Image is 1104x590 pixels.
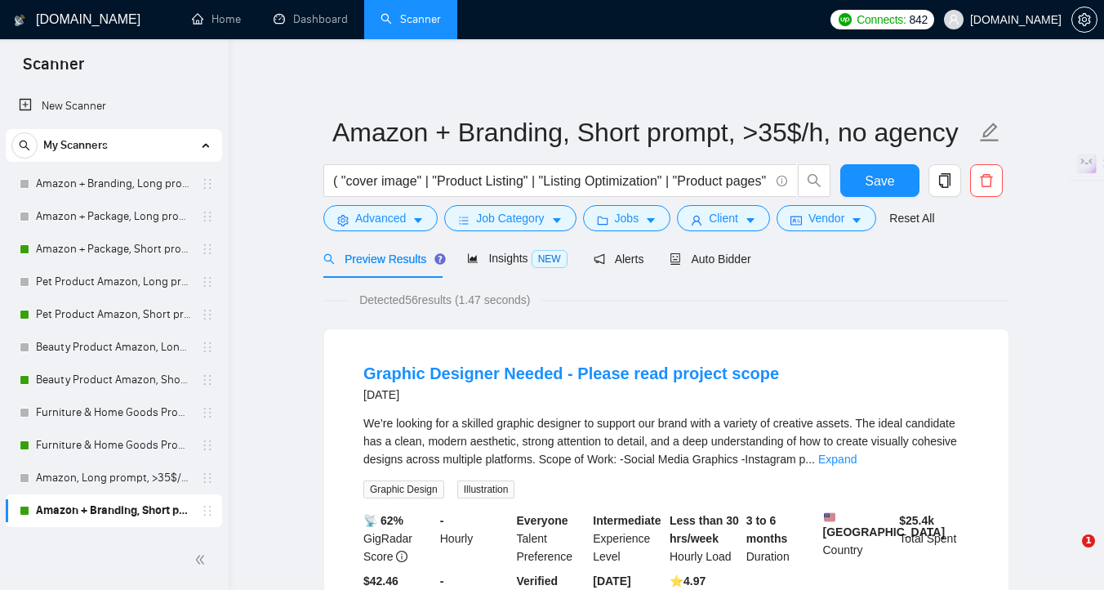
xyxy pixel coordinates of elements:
[467,253,479,264] span: area-chart
[896,512,973,565] div: Total Spent
[458,214,470,226] span: bars
[645,214,657,226] span: caret-down
[823,512,946,539] b: [GEOGRAPHIC_DATA]
[899,514,934,527] b: $ 25.4k
[363,514,403,527] b: 📡 62%
[666,512,743,565] div: Hourly Load
[348,291,541,309] span: Detected 56 results (1.47 seconds)
[593,514,661,527] b: Intermediate
[36,429,191,462] a: Furniture & Home Goods Product Amazon, Short prompt, >35$/h, no agency
[457,480,515,498] span: Illustration
[597,214,608,226] span: folder
[948,14,959,25] span: user
[971,173,1002,188] span: delete
[615,209,639,227] span: Jobs
[43,129,108,162] span: My Scanners
[36,364,191,396] a: Beauty Product Amazon, Short prompt, >35$/h, no agency
[360,512,437,565] div: GigRadar Score
[194,552,211,568] span: double-left
[201,243,214,256] span: holder
[12,140,37,151] span: search
[444,205,576,231] button: barsJob Categorycaret-down
[839,13,852,26] img: upwork-logo.png
[363,385,779,405] div: [DATE]
[743,512,820,565] div: Duration
[670,514,739,545] b: Less than 30 hrs/week
[799,173,830,188] span: search
[36,168,191,200] a: Amazon + Branding, Long prompt, >35$/h, no agency
[594,253,644,266] span: Alerts
[36,200,191,233] a: Amazon + Package, Long prompt, >35$/h, no agency
[865,171,894,191] span: Save
[790,214,802,226] span: idcard
[851,214,862,226] span: caret-down
[201,472,214,485] span: holder
[10,52,97,87] span: Scanner
[355,209,406,227] span: Advanced
[332,112,976,153] input: Scanner name...
[201,504,214,517] span: holder
[593,574,630,588] b: [DATE]
[412,214,424,226] span: caret-down
[201,308,214,321] span: holder
[928,164,961,197] button: copy
[677,205,770,231] button: userClientcaret-down
[440,514,444,527] b: -
[670,253,681,265] span: robot
[808,209,844,227] span: Vendor
[1072,13,1097,26] span: setting
[709,209,738,227] span: Client
[201,275,214,288] span: holder
[36,331,191,364] a: Beauty Product Amazon, Long prompt, >35$/h, no agency
[201,341,214,354] span: holder
[476,209,544,227] span: Job Category
[467,252,567,265] span: Insights
[201,373,214,387] span: holder
[363,414,969,468] div: We’re looking for a skilled graphic designer to support our brand with a variety of creative asse...
[514,512,590,565] div: Talent Preference
[333,171,769,191] input: Search Freelance Jobs...
[1071,7,1097,33] button: setting
[36,233,191,266] a: Amazon + Package, Short prompt, >35$/h, no agency
[970,164,1003,197] button: delete
[818,453,857,466] a: Expand
[323,253,335,265] span: search
[6,90,222,123] li: New Scanner
[36,266,191,298] a: Pet Product Amazon, Long prompt, >35$/h, no agency
[437,512,514,565] div: Hourly
[910,11,928,29] span: 842
[517,574,559,588] b: Verified
[396,551,407,562] span: info-circle
[590,512,666,565] div: Experience Level
[670,253,750,266] span: Auto Bidder
[532,250,568,268] span: NEW
[1071,13,1097,26] a: setting
[840,164,919,197] button: Save
[745,214,756,226] span: caret-down
[201,406,214,419] span: holder
[805,453,815,466] span: ...
[201,177,214,190] span: holder
[777,205,876,231] button: idcardVendorcaret-down
[777,176,787,186] span: info-circle
[36,527,191,560] a: Amazon, Short prompt, >35$/h, no agency
[11,132,38,159] button: search
[201,210,214,223] span: holder
[36,298,191,331] a: Pet Product Amazon, Short prompt, >35$/h, no agency
[363,480,444,498] span: Graphic Design
[192,12,241,26] a: homeHome
[746,514,788,545] b: 3 to 6 months
[929,173,960,188] span: copy
[889,209,934,227] a: Reset All
[363,364,779,382] a: Graphic Designer Needed - Please read project scope
[517,514,568,527] b: Everyone
[979,122,1000,143] span: edit
[14,7,25,34] img: logo
[381,12,441,26] a: searchScanner
[594,253,605,265] span: notification
[274,12,348,26] a: dashboardDashboard
[798,164,830,197] button: search
[433,252,447,266] div: Tooltip anchor
[19,90,209,123] a: New Scanner
[691,214,702,226] span: user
